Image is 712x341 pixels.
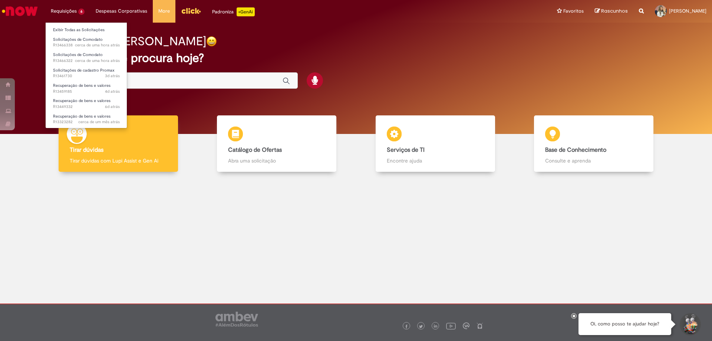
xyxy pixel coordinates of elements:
[679,313,701,335] button: Iniciar Conversa de Suporte
[39,115,198,172] a: Tirar dúvidas Tirar dúvidas com Lupi Assist e Gen Ai
[46,66,127,80] a: Aberto R13461730 : Solicitações de cadastro Promax
[215,312,258,327] img: logo_footer_ambev_rotulo_gray.png
[595,8,628,15] a: Rascunhos
[181,5,201,16] img: click_logo_yellow_360x200.png
[53,37,103,42] span: Solicitações de Comodato
[206,36,217,47] img: happy-face.png
[51,7,77,15] span: Requisições
[46,36,127,49] a: Aberto R13466338 : Solicitações de Comodato
[75,58,120,63] span: cerca de uma hora atrás
[158,7,170,15] span: More
[446,321,456,331] img: logo_footer_youtube.png
[46,82,127,95] a: Aberto R13459185 : Recuperação de bens e valores
[228,157,325,164] p: Abra uma solicitação
[78,9,85,15] span: 6
[53,83,111,88] span: Recuperação de bens e valores
[78,119,120,125] time: 25/07/2025 10:54:35
[545,157,642,164] p: Consulte e aprenda
[105,73,120,79] time: 29/08/2025 11:04:57
[96,7,147,15] span: Despesas Corporativas
[45,22,127,128] ul: Requisições
[212,7,255,16] div: Padroniza
[75,58,120,63] time: 01/09/2025 08:44:37
[53,104,120,110] span: R13449332
[387,146,425,154] b: Serviços de TI
[46,112,127,126] a: Aberto R13323282 : Recuperação de bens e valores
[228,146,282,154] b: Catálogo de Ofertas
[198,115,356,172] a: Catálogo de Ofertas Abra uma solicitação
[463,322,469,329] img: logo_footer_workplace.png
[105,89,120,94] time: 28/08/2025 16:32:15
[515,115,673,172] a: Base de Conhecimento Consulte e aprenda
[64,35,206,48] h2: Bom dia, [PERSON_NAME]
[601,7,628,14] span: Rascunhos
[237,7,255,16] p: +GenAi
[105,104,120,109] time: 26/08/2025 16:04:20
[70,157,167,164] p: Tirar dúvidas com Lupi Assist e Gen Ai
[53,68,115,73] span: Solicitações de cadastro Promax
[46,26,127,34] a: Exibir Todas as Solicitações
[53,52,103,58] span: Solicitações de Comodato
[53,98,111,104] span: Recuperação de bens e valores
[578,313,671,335] div: Oi, como posso te ajudar hoje?
[53,114,111,119] span: Recuperação de bens e valores
[53,42,120,48] span: R13466338
[78,119,120,125] span: cerca de um mês atrás
[419,325,423,328] img: logo_footer_twitter.png
[563,7,584,15] span: Favoritos
[46,97,127,111] a: Aberto R13449332 : Recuperação de bens e valores
[75,42,120,48] span: cerca de uma hora atrás
[669,8,706,14] span: [PERSON_NAME]
[545,146,606,154] b: Base de Conhecimento
[434,324,438,329] img: logo_footer_linkedin.png
[53,89,120,95] span: R13459185
[105,73,120,79] span: 3d atrás
[53,73,120,79] span: R13461730
[105,89,120,94] span: 4d atrás
[46,51,127,65] a: Aberto R13466322 : Solicitações de Comodato
[105,104,120,109] span: 6d atrás
[64,52,648,65] h2: O que você procura hoje?
[70,146,103,154] b: Tirar dúvidas
[387,157,484,164] p: Encontre ajuda
[53,58,120,64] span: R13466322
[477,322,483,329] img: logo_footer_naosei.png
[356,115,515,172] a: Serviços de TI Encontre ajuda
[1,4,39,19] img: ServiceNow
[53,119,120,125] span: R13323282
[405,325,408,328] img: logo_footer_facebook.png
